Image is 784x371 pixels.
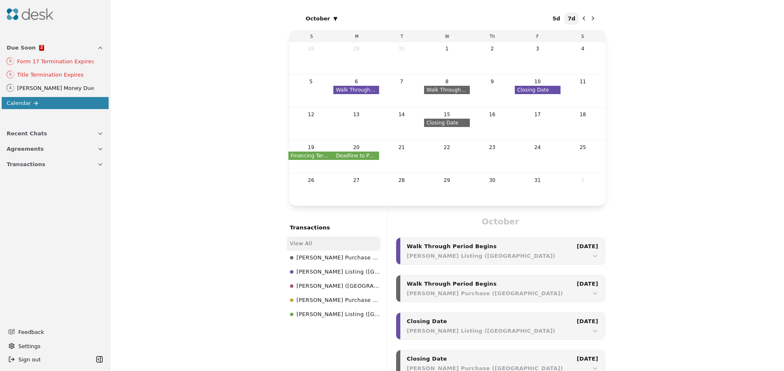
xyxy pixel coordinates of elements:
[7,160,45,169] span: Transactions
[287,237,380,251] li: View All
[2,141,109,157] button: Agreements
[1,55,107,67] a: 0Form 17 Termination Expires
[1,82,107,94] a: 4[PERSON_NAME] Money Due
[18,342,40,351] span: Settings
[489,143,495,152] div: 23
[9,85,12,91] div: 4
[355,34,359,39] span: M
[536,34,539,39] span: F
[534,77,541,86] div: 10
[9,58,12,65] div: 0
[353,143,360,152] div: 20
[580,143,586,152] div: 25
[17,57,103,66] div: Form 17 Termination Expires
[3,324,104,339] button: Feedback
[308,45,314,53] div: 28
[400,77,403,86] div: 7
[445,45,449,53] div: 1
[534,110,541,119] div: 17
[589,14,597,22] button: Next month
[445,77,449,86] div: 8
[445,34,449,39] span: W
[398,176,404,184] div: 28
[5,339,105,353] button: Settings
[580,110,586,119] div: 18
[2,126,109,141] button: Recent Chats
[401,34,403,39] span: T
[534,143,541,152] div: 24
[297,252,380,263] span: [PERSON_NAME] Purchase ([GEOGRAPHIC_DATA])
[18,328,99,336] span: Feedback
[9,72,12,78] div: 0
[353,110,360,119] div: 13
[2,157,109,172] button: Transactions
[398,45,404,53] div: 30
[577,242,598,251] div: [DATE]
[17,70,103,79] div: Title Termination Expires
[581,45,585,53] div: 4
[564,12,578,25] button: 7 day view
[444,176,450,184] div: 29
[297,309,380,320] span: [PERSON_NAME] Listing ([GEOGRAPHIC_DATA])
[407,317,541,326] div: Closing Date
[581,34,584,39] span: S
[333,12,337,24] span: ▾
[7,43,36,52] span: Due Soon
[297,281,380,291] span: [PERSON_NAME] ([GEOGRAPHIC_DATA])
[580,14,588,22] button: Previous month
[289,3,605,206] section: Calendar
[18,355,41,364] span: Sign out
[333,152,379,160] span: Deadline to Pend Contingent Sale
[490,34,495,39] span: Th
[515,86,561,94] span: Closing Date
[536,45,539,53] div: 3
[310,77,313,86] div: 5
[407,279,598,298] button: Walk Through Period Begins[DATE][PERSON_NAME] Purchase ([GEOGRAPHIC_DATA])
[308,176,314,184] div: 26
[407,326,556,335] div: [PERSON_NAME] Listing ([GEOGRAPHIC_DATA])
[2,97,109,109] a: Calendar
[424,86,470,94] span: Walk Through Period Begins
[308,110,314,119] div: 12
[491,45,494,53] div: 2
[577,279,598,288] div: [DATE]
[396,216,605,227] div: October
[407,289,563,298] div: [PERSON_NAME] Purchase ([GEOGRAPHIC_DATA])
[2,40,109,55] button: Due Soon2
[424,119,470,127] span: Closing Date
[333,86,379,94] span: Walk Through Period Begins
[534,176,541,184] div: 31
[7,99,31,107] span: Calendar
[17,84,103,92] div: [PERSON_NAME] Money Due
[407,251,556,260] div: [PERSON_NAME] Listing ([GEOGRAPHIC_DATA])
[407,242,541,251] div: Walk Through Period Begins
[297,266,380,277] span: [PERSON_NAME] Listing ([GEOGRAPHIC_DATA])
[308,143,314,152] div: 19
[310,34,313,39] span: S
[353,176,360,184] div: 27
[7,144,44,153] span: Agreements
[489,176,495,184] div: 30
[306,14,330,23] span: October
[577,317,598,326] div: [DATE]
[353,45,360,53] div: 29
[407,354,541,363] div: Closing Date
[355,77,358,86] div: 6
[444,110,450,119] div: 15
[580,77,586,86] div: 11
[407,317,598,335] button: Closing Date[DATE][PERSON_NAME] Listing ([GEOGRAPHIC_DATA])
[5,353,94,366] button: Sign out
[489,110,495,119] div: 16
[577,354,598,363] div: [DATE]
[398,110,404,119] div: 14
[301,12,342,25] button: October▾
[297,295,380,306] span: [PERSON_NAME] Purchase ([PERSON_NAME][GEOGRAPHIC_DATA])
[1,69,107,80] a: 0Title Termination Expires
[288,152,334,160] span: Financing Termination Deadline
[407,242,598,260] button: Walk Through Period Begins[DATE][PERSON_NAME] Listing ([GEOGRAPHIC_DATA])
[398,143,404,152] div: 21
[40,45,43,50] span: 2
[581,176,585,184] div: 1
[444,143,450,152] div: 22
[491,77,494,86] div: 9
